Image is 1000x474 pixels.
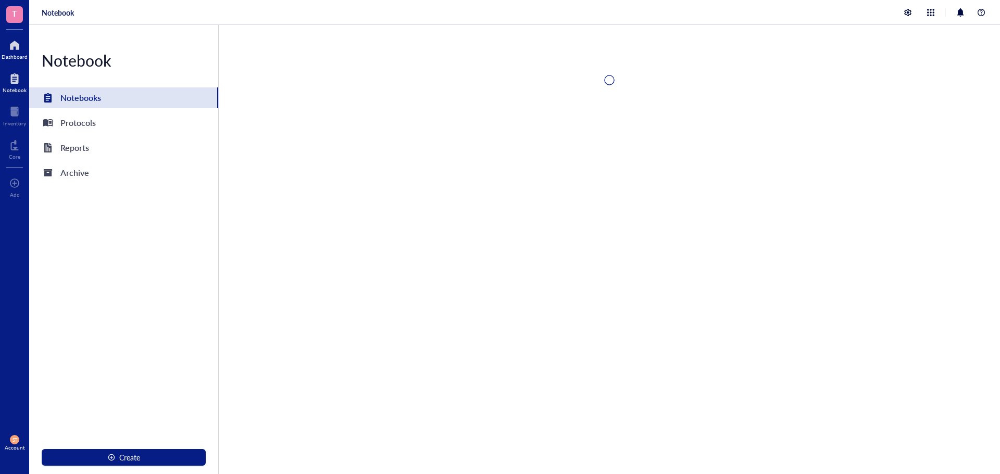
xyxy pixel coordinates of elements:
[29,112,218,133] a: Protocols
[29,50,218,71] div: Notebook
[3,104,26,126] a: Inventory
[60,91,101,105] div: Notebooks
[119,453,140,462] span: Create
[12,437,17,443] span: ST
[29,162,218,183] a: Archive
[5,444,25,451] div: Account
[60,165,89,180] div: Archive
[29,87,218,108] a: Notebooks
[9,153,20,160] div: Core
[42,449,206,466] button: Create
[3,87,27,93] div: Notebook
[29,137,218,158] a: Reports
[42,8,74,17] a: Notebook
[10,191,20,198] div: Add
[3,120,26,126] div: Inventory
[3,70,27,93] a: Notebook
[2,54,28,60] div: Dashboard
[9,137,20,160] a: Core
[60,116,96,130] div: Protocols
[12,7,17,20] span: T
[2,37,28,60] a: Dashboard
[60,140,89,155] div: Reports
